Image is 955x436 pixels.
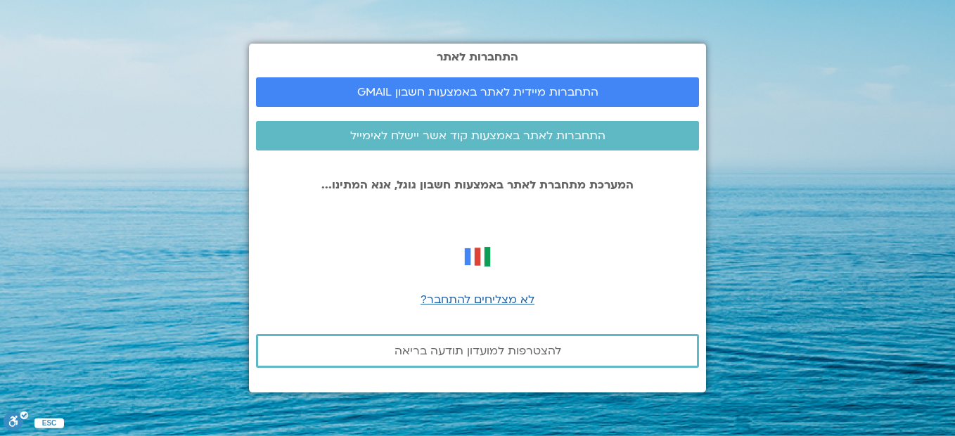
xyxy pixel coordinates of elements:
[256,179,699,191] p: המערכת מתחברת לאתר באמצעות חשבון גוגל, אנא המתינו...
[395,345,561,357] span: להצטרפות למועדון תודעה בריאה
[256,121,699,150] a: התחברות לאתר באמצעות קוד אשר יישלח לאימייל
[350,129,605,142] span: התחברות לאתר באמצעות קוד אשר יישלח לאימייל
[256,77,699,107] a: התחברות מיידית לאתר באמצעות חשבון GMAIL
[357,86,598,98] span: התחברות מיידית לאתר באמצעות חשבון GMAIL
[256,51,699,63] h2: התחברות לאתר
[256,334,699,368] a: להצטרפות למועדון תודעה בריאה
[421,292,534,307] a: לא מצליחים להתחבר?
